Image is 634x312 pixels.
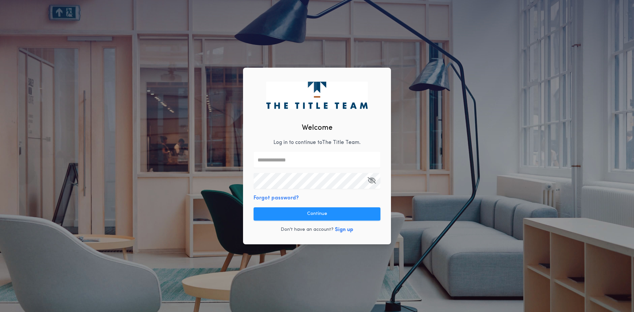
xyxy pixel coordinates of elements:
p: Don't have an account? [281,226,334,233]
img: logo [266,82,368,109]
button: Continue [254,207,380,221]
button: Forgot password? [254,194,299,202]
button: Sign up [335,226,353,234]
p: Log in to continue to The Title Team . [273,139,361,147]
h2: Welcome [302,122,333,133]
